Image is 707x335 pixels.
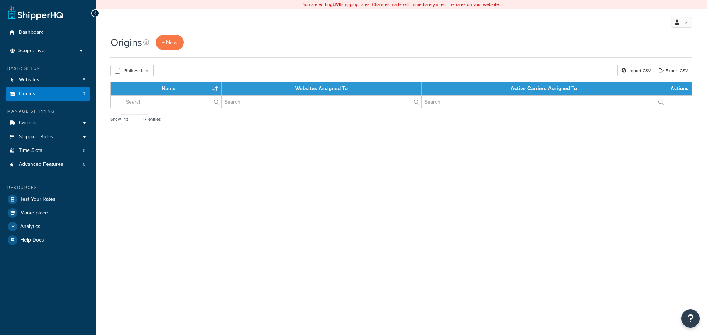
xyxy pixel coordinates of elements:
a: Time Slots 0 [6,144,90,157]
span: Shipping Rules [19,134,53,140]
span: 0 [83,147,85,154]
a: Websites 5 [6,73,90,87]
th: Actions [666,82,692,95]
span: 5 [83,77,85,83]
a: Marketplace [6,206,90,220]
span: 5 [83,161,85,168]
span: 7 [83,91,85,97]
input: Search [222,96,422,108]
a: Carriers [6,116,90,130]
a: Origins 7 [6,87,90,101]
select: Showentries [121,114,148,125]
a: Analytics [6,220,90,233]
span: Origins [19,91,35,97]
span: Marketplace [20,210,48,216]
span: Scope: Live [18,48,45,54]
span: Advanced Features [19,161,63,168]
h1: Origins [110,35,142,50]
th: Active Carriers Assigned To [422,82,666,95]
button: Open Resource Center [681,309,700,328]
li: Websites [6,73,90,87]
span: Help Docs [20,237,44,243]
a: + New [156,35,184,50]
li: Time Slots [6,144,90,157]
th: Websites Assigned To [222,82,422,95]
a: Advanced Features 5 [6,158,90,171]
a: Export CSV [655,65,692,76]
a: Test Your Rates [6,193,90,206]
span: Carriers [19,120,37,126]
div: Import CSV [617,65,655,76]
input: Search [123,96,221,108]
a: Shipping Rules [6,130,90,144]
button: Bulk Actions [110,65,154,76]
span: Test Your Rates [20,196,56,203]
span: Websites [19,77,39,83]
div: Resources [6,185,90,191]
a: Help Docs [6,234,90,247]
li: Origins [6,87,90,101]
label: Show entries [110,114,161,125]
li: Advanced Features [6,158,90,171]
div: Manage Shipping [6,108,90,114]
span: Dashboard [19,29,44,36]
span: Time Slots [19,147,42,154]
th: Name [123,82,222,95]
div: Basic Setup [6,65,90,72]
span: + New [162,38,178,47]
a: ShipperHQ Home [8,6,63,20]
input: Search [422,96,666,108]
a: Dashboard [6,26,90,39]
span: Analytics [20,224,41,230]
b: LIVE [333,1,341,8]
